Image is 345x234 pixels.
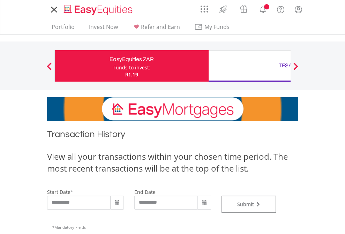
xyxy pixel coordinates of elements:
[217,3,229,15] img: thrive-v2.svg
[47,189,70,195] label: start date
[61,2,135,16] a: Home page
[52,225,86,230] span: Mandatory Fields
[194,22,240,31] span: My Funds
[125,71,138,78] span: R1.19
[196,2,213,13] a: AppsGrid
[272,2,290,16] a: FAQ's and Support
[254,2,272,16] a: Notifications
[49,23,77,34] a: Portfolio
[47,97,298,121] img: EasyMortage Promotion Banner
[59,54,204,64] div: EasyEquities ZAR
[201,5,208,13] img: grid-menu-icon.svg
[113,64,150,71] div: Funds to invest:
[238,3,249,15] img: vouchers-v2.svg
[47,128,298,144] h1: Transaction History
[134,189,156,195] label: end date
[289,66,303,73] button: Next
[86,23,121,34] a: Invest Now
[62,4,135,16] img: EasyEquities_Logo.png
[222,196,277,213] button: Submit
[141,23,180,31] span: Refer and Earn
[47,151,298,175] div: View all your transactions within your chosen time period. The most recent transactions will be a...
[233,2,254,15] a: Vouchers
[42,66,56,73] button: Previous
[290,2,307,17] a: My Profile
[129,23,183,34] a: Refer and Earn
